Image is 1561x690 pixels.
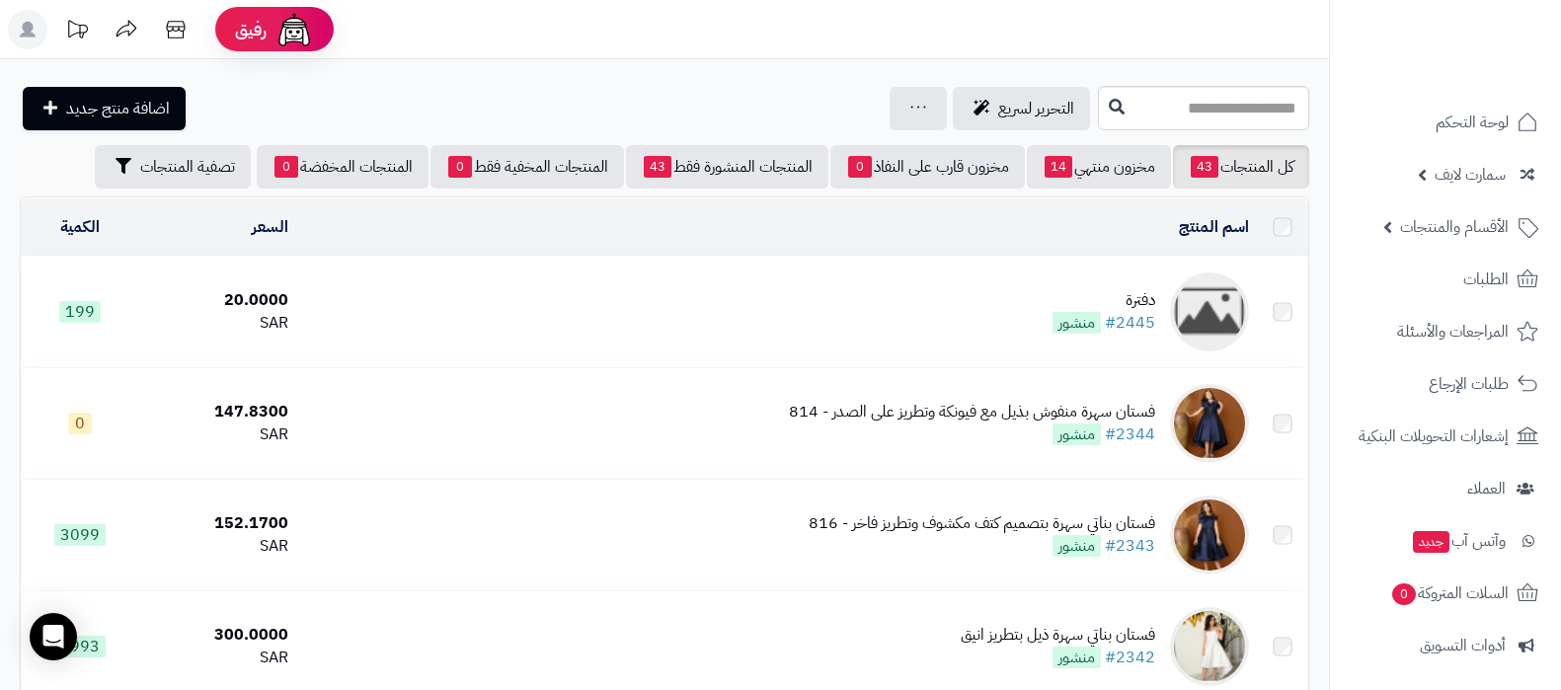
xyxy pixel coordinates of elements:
img: فستان سهرة منفوش بذيل مع فيونكة وتطريز على الصدر - 814 [1170,384,1249,463]
span: جديد [1413,531,1449,553]
a: الطلبات [1342,256,1549,303]
a: السعر [252,215,288,239]
a: المراجعات والأسئلة [1342,308,1549,355]
span: 43 [644,156,671,178]
span: السلات المتروكة [1390,579,1509,607]
span: 199 [59,301,101,323]
img: دفترة [1170,272,1249,351]
div: 147.8300 [146,401,288,423]
div: فستان سهرة منفوش بذيل مع فيونكة وتطريز على الصدر - 814 [789,401,1155,423]
a: أدوات التسويق [1342,622,1549,669]
span: 3099 [54,524,106,546]
span: 0 [68,413,92,434]
a: اسم المنتج [1179,215,1249,239]
img: فستان بناتي سهرة بتصميم كتف مكشوف وتطريز فاخر - 816 [1170,496,1249,575]
span: سمارت لايف [1435,161,1506,189]
a: طلبات الإرجاع [1342,360,1549,408]
div: 152.1700 [146,512,288,535]
img: logo-2.png [1427,55,1542,97]
img: فستان بناتي سهرة ذيل بتطريز انيق [1170,607,1249,686]
a: وآتس آبجديد [1342,517,1549,565]
a: #2445 [1105,311,1155,335]
a: لوحة التحكم [1342,99,1549,146]
div: 20.0000 [146,289,288,312]
span: اضافة منتج جديد [66,97,170,120]
div: 300.0000 [146,624,288,647]
span: أدوات التسويق [1420,632,1506,659]
a: كل المنتجات43 [1173,145,1309,189]
span: إشعارات التحويلات البنكية [1359,422,1509,450]
span: لوحة التحكم [1436,109,1509,136]
div: SAR [146,312,288,335]
div: دفترة [1053,289,1155,312]
span: 43 [1191,156,1218,178]
button: تصفية المنتجات [95,145,251,189]
span: الطلبات [1463,266,1509,293]
span: التحرير لسريع [998,97,1074,120]
span: منشور [1053,647,1101,668]
div: فستان بناتي سهرة بتصميم كتف مكشوف وتطريز فاخر - 816 [809,512,1155,535]
a: الكمية [60,215,100,239]
span: 0 [1392,583,1416,605]
span: منشور [1053,535,1101,557]
span: منشور [1053,312,1101,334]
span: 0 [274,156,298,178]
span: 0 [448,156,472,178]
span: وآتس آب [1411,527,1506,555]
img: ai-face.png [274,10,314,49]
a: التحرير لسريع [953,87,1090,130]
span: منشور [1053,423,1101,445]
a: العملاء [1342,465,1549,512]
a: #2344 [1105,422,1155,446]
span: المراجعات والأسئلة [1397,318,1509,345]
span: تصفية المنتجات [140,155,235,179]
span: العملاء [1467,475,1506,502]
a: #2343 [1105,534,1155,558]
span: 14 [1045,156,1072,178]
a: مخزون منتهي14 [1027,145,1171,189]
a: تحديثات المنصة [52,10,102,54]
div: فستان بناتي سهرة ذيل بتطريز انيق [961,624,1155,647]
a: المنتجات المنشورة فقط43 [626,145,828,189]
a: إشعارات التحويلات البنكية [1342,413,1549,460]
a: المنتجات المخفضة0 [257,145,429,189]
a: #2342 [1105,646,1155,669]
a: مخزون قارب على النفاذ0 [830,145,1025,189]
div: SAR [146,647,288,669]
span: طلبات الإرجاع [1429,370,1509,398]
div: SAR [146,535,288,558]
a: السلات المتروكة0 [1342,570,1549,617]
span: 0 [848,156,872,178]
span: الأقسام والمنتجات [1400,213,1509,241]
a: اضافة منتج جديد [23,87,186,130]
div: Open Intercom Messenger [30,613,77,660]
span: 9993 [54,636,106,657]
a: المنتجات المخفية فقط0 [430,145,624,189]
span: رفيق [235,18,267,41]
div: SAR [146,423,288,446]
